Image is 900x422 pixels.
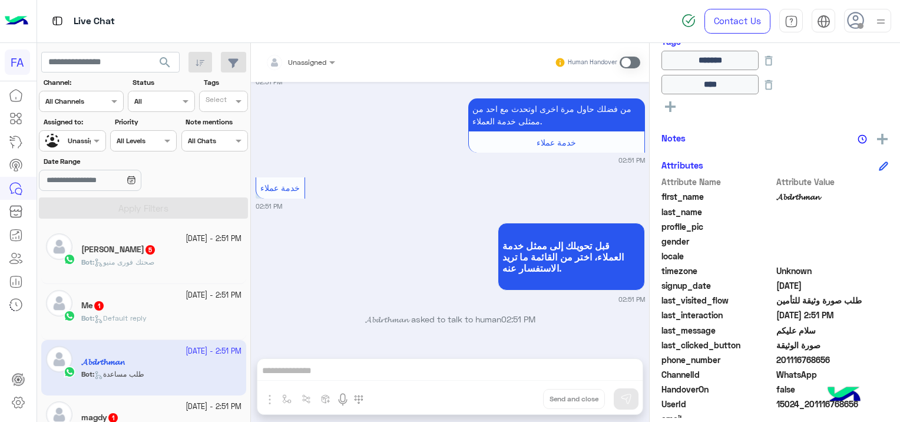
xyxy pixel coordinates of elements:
span: خدمة عملاء [260,183,300,193]
span: صحتك فورى منيو [94,258,154,266]
b: : [81,314,94,322]
img: tab [785,15,798,28]
img: tab [50,14,65,28]
img: hulul-logo.png [823,375,865,416]
img: defaultAdmin.png [46,233,72,260]
span: phone_number [661,354,774,366]
span: 𝓐𝓫𝓭𝓻𝓽𝓱𝓶𝓪𝓷 [776,190,889,203]
label: Assigned to: [44,117,104,127]
span: Attribute Name [661,176,774,188]
h5: Me [81,301,105,311]
span: Attribute Value [776,176,889,188]
img: profile [873,14,888,29]
span: gender [661,235,774,248]
button: Send and close [543,389,605,409]
span: Unknown [776,265,889,277]
button: search [151,52,180,77]
span: first_name [661,190,774,203]
span: 2025-09-29T11:51:12.1246425Z [776,309,889,321]
span: قبل تحويلك إلى ممثل خدمة العملاء، اختر من القائمة ما تريد الاستفسار عنه. [502,240,640,273]
span: Bot [81,314,92,322]
span: خدمة عملاء [537,137,576,147]
span: timezone [661,265,774,277]
span: signup_date [661,279,774,292]
label: Note mentions [186,117,246,127]
span: last_name [661,206,774,218]
span: UserId [661,398,774,410]
small: [DATE] - 2:51 PM [186,233,241,245]
small: 02:51 PM [256,202,282,211]
small: 02:51 PM [618,156,645,165]
span: Bot [81,258,92,266]
span: last_message [661,324,774,337]
label: Status [133,77,193,88]
div: Select [204,94,227,108]
small: 02:51 PM [256,77,282,87]
span: false [776,383,889,395]
span: last_interaction [661,309,774,321]
span: 2025-08-21T10:56:36.461Z [776,279,889,292]
span: 5 [145,245,155,255]
small: [DATE] - 2:51 PM [186,290,241,301]
img: tab [817,15,830,28]
img: spinner [681,14,696,28]
img: notes [858,134,867,144]
b: : [81,258,94,266]
h5: KHALED [81,245,156,255]
span: 02:51 PM [532,345,566,355]
span: HandoverOn [661,383,774,395]
a: Contact Us [704,9,770,34]
span: 2 [776,368,889,381]
span: 02:51 PM [501,314,535,324]
span: last_clicked_button [661,339,774,351]
span: 15024_201116768656 [776,398,889,410]
span: سلام عليكم [776,324,889,337]
img: WhatsApp [64,253,75,265]
span: null [776,235,889,248]
span: 201116768656 [776,354,889,366]
span: Default reply [94,314,147,322]
label: Channel: [44,77,123,88]
label: Priority [115,117,176,127]
p: 𝓐𝓫𝓭𝓻𝓽𝓱𝓶𝓪𝓷 asked to talk to human [256,313,645,325]
img: WhatsApp [64,310,75,322]
span: Unassigned [288,58,326,67]
h6: Attributes [661,160,703,170]
span: locale [661,250,774,262]
span: last_visited_flow [661,294,774,306]
span: search [158,55,172,70]
span: صورة الوثيقة [776,339,889,351]
img: defaultAdmin.png [46,290,72,316]
span: طلب صورة وثيقة للتأمين [776,294,889,306]
span: null [776,250,889,262]
h6: Notes [661,133,686,143]
small: 02:51 PM [618,295,645,304]
span: ChannelId [661,368,774,381]
img: add [877,134,888,144]
p: 29/9/2025, 2:51 PM [468,98,645,131]
small: Human Handover [568,58,617,67]
span: 1 [94,301,104,311]
div: FA [5,50,30,75]
a: tab [779,9,803,34]
p: Live Chat [74,14,115,29]
p: Conversation was assigned to team CX by nobody [256,344,645,356]
img: Logo [5,9,28,34]
label: Tags [204,77,247,88]
small: [DATE] - 2:51 PM [186,401,241,413]
span: profile_pic [661,220,774,233]
label: Date Range [44,156,176,167]
button: Apply Filters [39,197,248,219]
